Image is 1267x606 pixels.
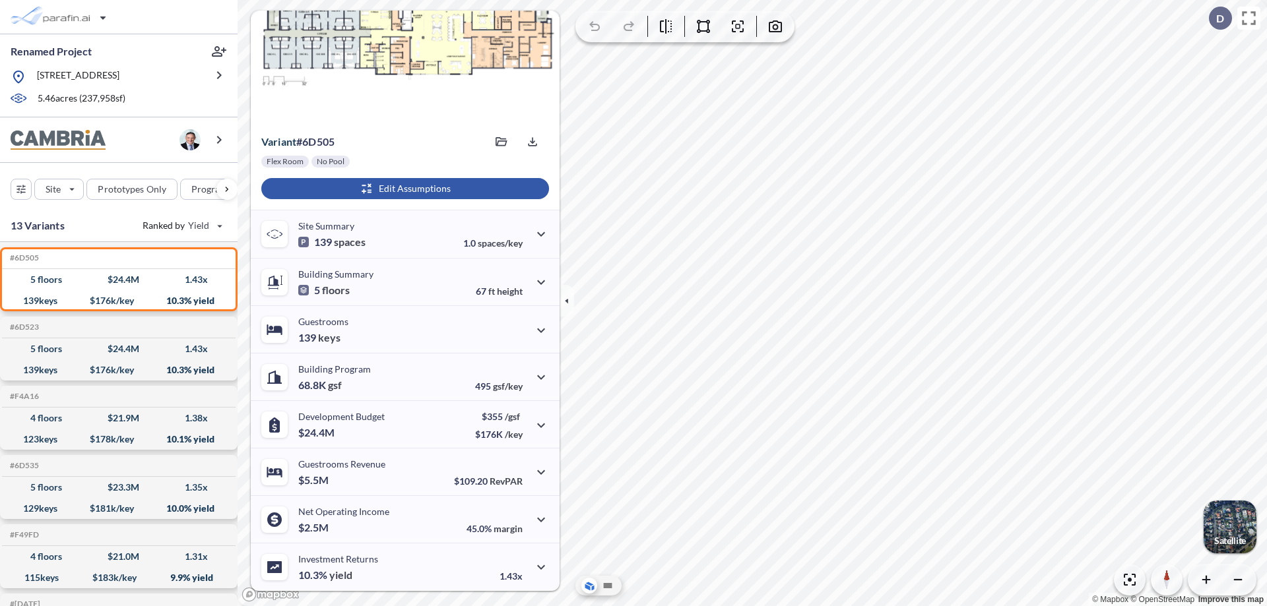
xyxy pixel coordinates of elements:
[298,411,385,422] p: Development Budget
[505,411,520,422] span: /gsf
[298,568,352,582] p: 10.3%
[497,286,523,297] span: height
[261,135,335,148] p: # 6d505
[581,578,597,593] button: Aerial View
[478,237,523,249] span: spaces/key
[1198,595,1264,604] a: Improve this map
[179,129,201,150] img: user logo
[298,316,348,327] p: Guestrooms
[1214,535,1246,546] p: Satellite
[11,218,65,233] p: 13 Variants
[500,570,523,582] p: 1.43x
[7,253,39,262] h5: Click to copy the code
[1092,595,1128,604] a: Mapbox
[298,473,331,487] p: $5.5M
[1130,595,1194,604] a: OpenStreetMap
[454,475,523,487] p: $109.20
[98,183,166,196] p: Prototypes Only
[298,553,378,564] p: Investment Returns
[37,69,119,85] p: [STREET_ADDRESS]
[261,178,549,199] button: Edit Assumptions
[475,429,523,440] p: $176K
[7,530,39,539] h5: Click to copy the code
[242,587,300,602] a: Mapbox homepage
[329,568,352,582] span: yield
[298,220,354,231] p: Site Summary
[11,130,106,150] img: BrandImage
[267,156,304,167] p: Flex Room
[328,379,342,392] span: gsf
[180,179,251,200] button: Program
[86,179,178,200] button: Prototypes Only
[7,392,39,401] h5: Click to copy the code
[475,411,523,422] p: $355
[34,179,84,200] button: Site
[1216,13,1224,24] p: D
[1204,500,1256,553] img: Switcher Image
[505,429,523,440] span: /key
[261,135,296,148] span: Variant
[475,380,523,392] p: 495
[318,331,341,344] span: keys
[494,523,523,534] span: margin
[490,475,523,487] span: RevPAR
[298,506,389,517] p: Net Operating Income
[7,322,39,332] h5: Click to copy the code
[493,380,523,392] span: gsf/key
[7,461,39,470] h5: Click to copy the code
[298,363,371,375] p: Building Program
[467,523,523,534] p: 45.0%
[11,44,92,59] p: Renamed Project
[463,237,523,249] p: 1.0
[298,235,366,249] p: 139
[488,286,495,297] span: ft
[191,183,228,196] p: Program
[46,183,61,196] p: Site
[298,379,342,392] p: 68.8K
[334,235,366,249] span: spaces
[1204,500,1256,553] button: Switcher ImageSatellite
[476,286,523,297] p: 67
[317,156,344,167] p: No Pool
[600,578,616,593] button: Site Plan
[322,284,350,297] span: floors
[298,521,331,534] p: $2.5M
[298,331,341,344] p: 139
[132,215,231,236] button: Ranked by Yield
[38,92,125,106] p: 5.46 acres ( 237,958 sf)
[188,219,210,232] span: Yield
[298,426,337,439] p: $24.4M
[298,268,374,280] p: Building Summary
[298,458,385,470] p: Guestrooms Revenue
[298,284,350,297] p: 5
